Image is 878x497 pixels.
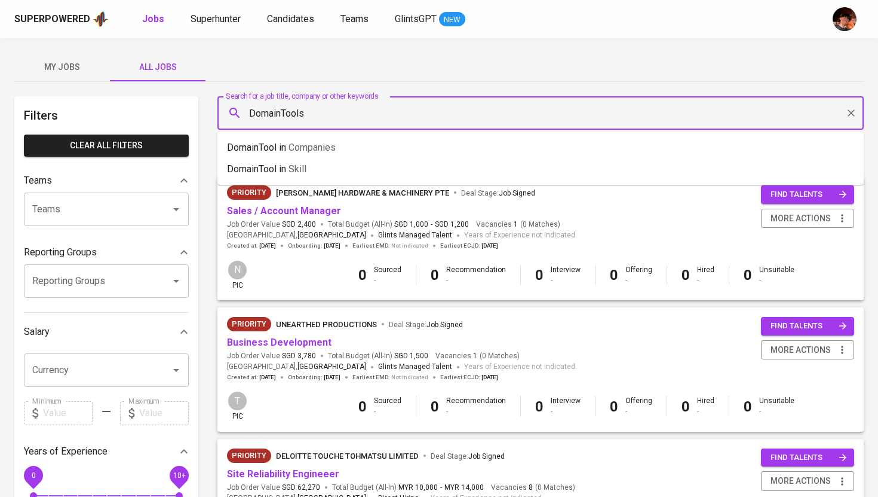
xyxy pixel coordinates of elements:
[625,275,652,285] div: -
[759,275,794,285] div: -
[499,189,535,197] span: Job Signed
[227,468,339,480] a: Site Reliability Engineeer
[395,12,465,27] a: GlintsGPT NEW
[394,351,428,361] span: SGD 1,500
[43,401,93,425] input: Value
[139,401,189,425] input: Value
[697,407,714,417] div: -
[697,275,714,285] div: -
[328,351,428,361] span: Total Budget (All-In)
[282,483,320,493] span: SGD 62,270
[168,362,185,379] button: Open
[761,317,854,336] button: find talents
[435,219,469,230] span: SGD 1,200
[374,265,401,285] div: Sourced
[431,219,432,230] span: -
[24,444,108,459] p: Years of Experience
[227,337,331,348] a: Business Development
[227,391,248,422] div: pic
[227,318,271,330] span: Priority
[625,407,652,417] div: -
[464,230,577,242] span: Years of Experience not indicated.
[476,219,560,230] span: Vacancies ( 0 Matches )
[267,13,314,25] span: Candidates
[340,13,369,25] span: Teams
[352,242,428,250] span: Earliest EMD :
[117,60,198,75] span: All Jobs
[276,320,377,329] span: Unearthed Productions
[398,483,438,493] span: MYR 10,000
[191,13,241,25] span: Superhunter
[527,483,533,493] span: 8
[610,267,618,283] b: 0
[374,396,401,416] div: Sourced
[481,242,498,250] span: [DATE]
[697,396,714,416] div: Hired
[378,231,452,239] span: Glints Managed Talent
[440,483,442,493] span: -
[24,440,189,464] div: Years of Experience
[324,242,340,250] span: [DATE]
[471,351,477,361] span: 1
[391,242,428,250] span: Not indicated
[227,483,320,493] span: Job Order Value
[446,407,506,417] div: -
[22,60,103,75] span: My Jobs
[551,407,581,417] div: -
[461,189,535,197] span: Deal Stage :
[227,187,271,199] span: Priority
[833,7,856,31] img: diemas@glints.com
[227,230,366,242] span: [GEOGRAPHIC_DATA] ,
[444,483,484,493] span: MYR 14,000
[24,240,189,264] div: Reporting Groups
[227,450,271,462] span: Priority
[288,142,336,153] span: Companies
[227,141,336,155] p: DomainTool in
[761,185,854,204] button: find talents
[374,407,401,417] div: -
[389,321,463,329] span: Deal Stage :
[93,10,109,28] img: app logo
[446,275,506,285] div: -
[259,373,276,382] span: [DATE]
[761,449,854,467] button: find talents
[770,319,847,333] span: find talents
[227,260,248,280] div: N
[328,219,469,230] span: Total Budget (All-In)
[24,169,189,193] div: Teams
[358,398,367,415] b: 0
[395,13,437,25] span: GlintsGPT
[227,373,276,382] span: Created at :
[394,219,428,230] span: SGD 1,000
[340,12,371,27] a: Teams
[297,361,366,373] span: [GEOGRAPHIC_DATA]
[759,265,794,285] div: Unsuitable
[843,105,859,121] button: Clear
[332,483,484,493] span: Total Budget (All-In)
[168,201,185,218] button: Open
[24,245,97,260] p: Reporting Groups
[761,209,854,228] button: more actions
[431,267,439,283] b: 0
[288,373,340,382] span: Onboarding :
[227,205,341,217] a: Sales / Account Manager
[439,14,465,26] span: NEW
[227,449,271,463] div: New Job received from Demand Team
[468,452,505,461] span: Job Signed
[288,242,340,250] span: Onboarding :
[227,162,306,176] p: DomainTool in
[744,267,752,283] b: 0
[446,265,506,285] div: Recommendation
[267,12,317,27] a: Candidates
[288,163,306,175] span: Skill
[761,340,854,360] button: more actions
[551,396,581,416] div: Interview
[681,398,690,415] b: 0
[391,373,428,382] span: Not indicated
[24,106,189,125] h6: Filters
[31,471,35,479] span: 0
[324,373,340,382] span: [DATE]
[378,362,452,371] span: Glints Managed Talent
[358,267,367,283] b: 0
[173,471,185,479] span: 10+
